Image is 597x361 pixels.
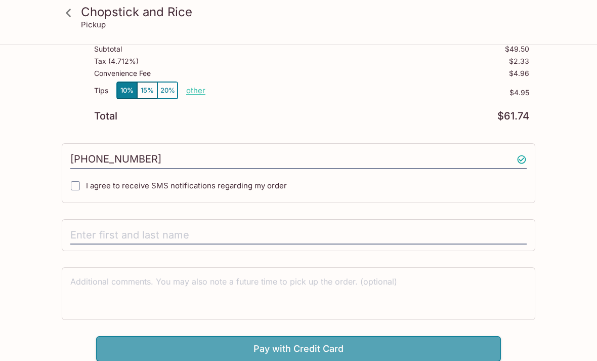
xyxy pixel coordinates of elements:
[117,82,137,99] button: 10%
[186,86,205,95] button: other
[81,20,106,29] p: Pickup
[509,69,529,77] p: $4.96
[94,45,122,53] p: Subtotal
[509,57,529,65] p: $2.33
[81,4,533,20] h3: Chopstick and Rice
[137,82,157,99] button: 15%
[94,57,139,65] p: Tax ( 4.712% )
[157,82,178,99] button: 20%
[497,111,529,121] p: $61.74
[205,89,529,97] p: $4.95
[70,150,527,169] input: Enter phone number
[70,226,527,245] input: Enter first and last name
[94,69,151,77] p: Convenience Fee
[86,181,287,190] span: I agree to receive SMS notifications regarding my order
[505,45,529,53] p: $49.50
[94,87,108,95] p: Tips
[94,111,117,121] p: Total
